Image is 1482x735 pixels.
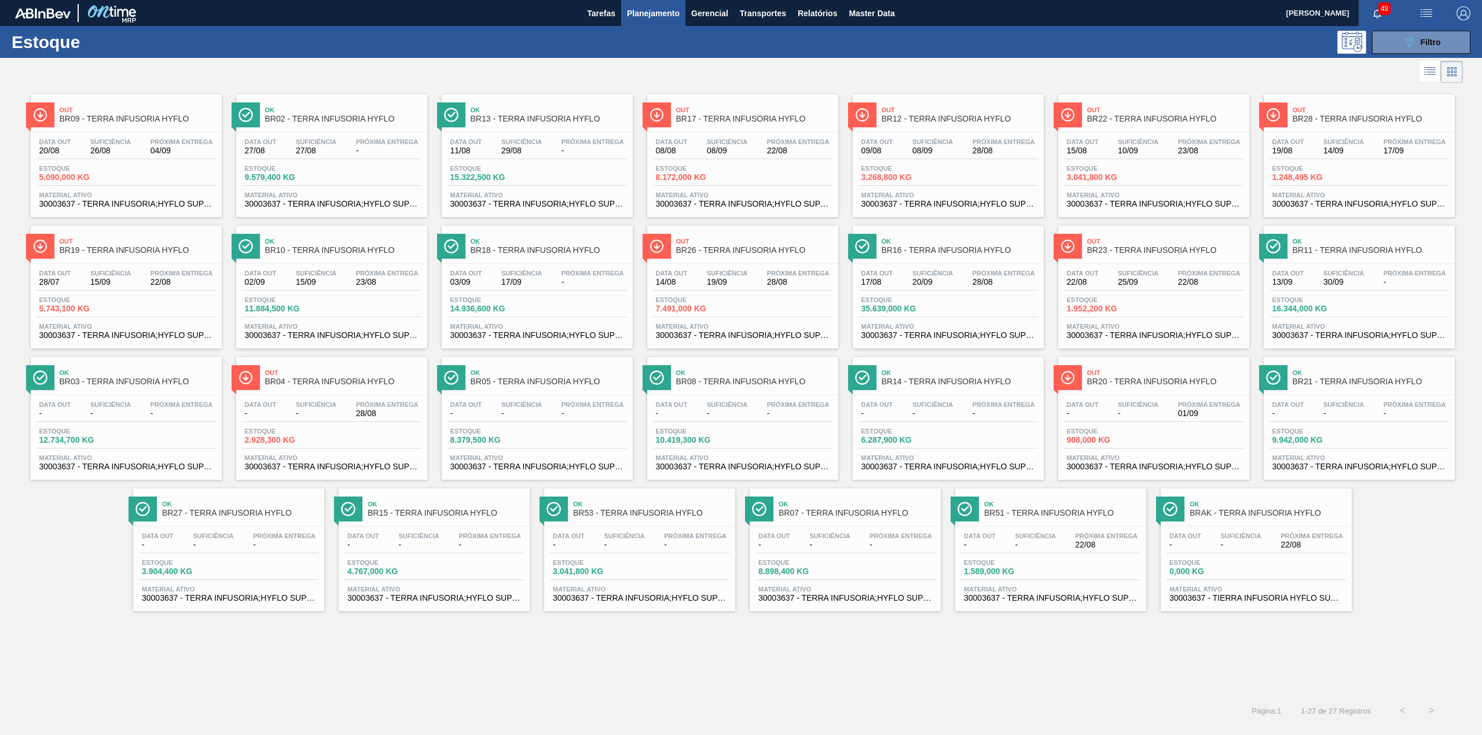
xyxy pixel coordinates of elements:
span: - [861,409,893,418]
span: 25/09 [1118,278,1158,286]
span: BR26 - TERRA INFUSORIA HYFLO [676,246,832,255]
a: ÍconeOkBR03 - TERRA INFUSORIA HYFLOData out-Suficiência-Próxima Entrega-Estoque12.734,700 KGMater... [22,348,228,480]
span: 26/08 [90,146,131,155]
span: Estoque [656,428,737,435]
span: Estoque [39,296,120,303]
span: 28/08 [973,146,1035,155]
span: Estoque [656,296,737,303]
span: Suficiência [1118,401,1158,408]
span: 2.928,300 KG [245,436,326,444]
span: Próxima Entrega [151,401,213,408]
span: 30003637 - TERRA INFUSORIA;HYFLO SUPER CEL [39,200,213,208]
span: 30003637 - TERRA INFUSORIA;HYFLO SUPER CEL [656,331,830,340]
img: Ícone [650,239,664,253]
span: - [1067,409,1099,418]
span: Suficiência [1323,270,1364,277]
span: Data out [245,270,277,277]
span: BR21 - TERRA INFUSORIA HYFLO [1293,377,1449,386]
span: Gerencial [691,6,728,20]
span: 10/09 [1118,146,1158,155]
span: BR19 - TERRA INFUSORIA HYFLO [60,246,216,255]
span: Suficiência [296,270,336,277]
img: Ícone [855,108,870,122]
img: TNhmsLtSVTkK8tSr43FrP2fwEKptu5GPRR3wAAAABJRU5ErkJggg== [15,8,71,19]
span: BR13 - TERRA INFUSORIA HYFLO [471,115,627,123]
span: Próxima Entrega [1384,270,1446,277]
span: Master Data [849,6,894,20]
span: Ok [882,238,1038,245]
span: Material ativo [245,323,419,330]
span: - [707,409,747,418]
span: Estoque [245,165,326,172]
span: 09/08 [861,146,893,155]
span: Tarefas [587,6,615,20]
span: Out [676,106,832,113]
span: 13/09 [1272,278,1304,286]
span: 20/09 [912,278,953,286]
span: Estoque [450,296,531,303]
span: 02/09 [245,278,277,286]
span: Suficiência [707,138,747,145]
span: 30003637 - TERRA INFUSORIA;HYFLO SUPER CEL [861,200,1035,208]
span: Data out [1067,270,1099,277]
span: 9.579,400 KG [245,173,326,182]
span: BR28 - TERRA INFUSORIA HYFLO [1293,115,1449,123]
span: 15/08 [1067,146,1099,155]
span: Data out [39,138,71,145]
span: Material ativo [1067,454,1241,461]
span: Suficiência [1118,138,1158,145]
span: BR02 - TERRA INFUSORIA HYFLO [265,115,421,123]
span: 7.491,000 KG [656,304,737,313]
span: Próxima Entrega [356,270,419,277]
img: Ícone [33,108,47,122]
span: 30003637 - TERRA INFUSORIA;HYFLO SUPER CEL [39,462,213,471]
span: 6.287,900 KG [861,436,942,444]
img: Ícone [444,370,458,385]
img: Ícone [855,239,870,253]
span: Suficiência [296,138,336,145]
span: Estoque [450,165,531,172]
span: 30003637 - TERRA INFUSORIA;HYFLO SUPER CEL [245,331,419,340]
span: 22/08 [151,278,213,286]
span: Data out [861,401,893,408]
span: - [1384,409,1446,418]
span: Próxima Entrega [767,270,830,277]
span: BR09 - TERRA INFUSORIA HYFLO [60,115,216,123]
span: Próxima Entrega [356,138,419,145]
span: 1.248,495 KG [1272,173,1353,182]
span: Filtro [1421,38,1441,47]
span: 11/08 [450,146,482,155]
span: 1.952,200 KG [1067,304,1148,313]
span: Data out [245,401,277,408]
span: BR11 - TERRA INFUSORIA HYFLO [1293,246,1449,255]
span: Ok [60,369,216,376]
span: Data out [39,270,71,277]
span: Ok [882,369,1038,376]
span: Material ativo [245,454,419,461]
span: Estoque [656,165,737,172]
span: 8.379,500 KG [450,436,531,444]
span: Data out [1272,401,1304,408]
span: Suficiência [1323,138,1364,145]
img: Ícone [1266,239,1281,253]
span: Próxima Entrega [1178,401,1241,408]
span: BR03 - TERRA INFUSORIA HYFLO [60,377,216,386]
span: Próxima Entrega [767,401,830,408]
span: 3.268,800 KG [861,173,942,182]
span: Data out [450,401,482,408]
span: BR14 - TERRA INFUSORIA HYFLO [882,377,1038,386]
span: 12.734,700 KG [39,436,120,444]
span: 9.942,000 KG [1272,436,1353,444]
span: BR22 - TERRA INFUSORIA HYFLO [1087,115,1243,123]
span: Próxima Entrega [973,270,1035,277]
span: BR12 - TERRA INFUSORIA HYFLO [882,115,1038,123]
span: BR04 - TERRA INFUSORIA HYFLO [265,377,421,386]
span: 23/08 [1178,146,1241,155]
span: Material ativo [1272,192,1446,199]
span: Out [1087,106,1243,113]
span: 03/09 [450,278,482,286]
span: Data out [1272,138,1304,145]
span: Ok [265,238,421,245]
span: BR08 - TERRA INFUSORIA HYFLO [676,377,832,386]
span: Suficiência [501,401,542,408]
